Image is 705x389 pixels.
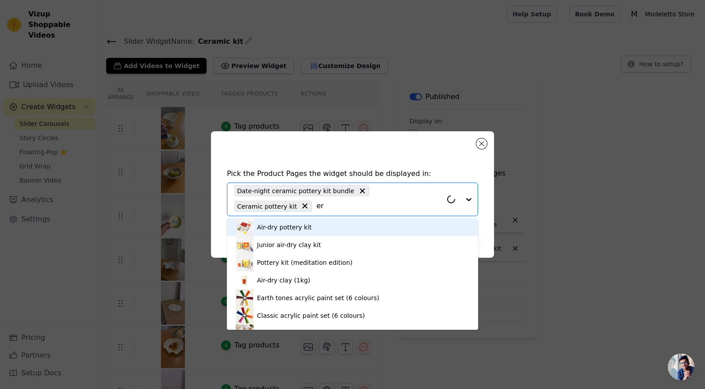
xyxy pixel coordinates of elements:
[236,218,253,236] img: product thumbnail
[236,236,253,254] img: product thumbnail
[236,271,253,289] img: product thumbnail
[257,258,352,267] div: Pottery kit (meditation edition)
[257,311,365,320] div: Classic acrylic paint set (6 colours)
[236,324,253,342] img: product thumbnail
[257,276,310,285] div: Air-dry clay (1kg)
[236,254,253,271] img: product thumbnail
[257,240,321,249] div: Junior air-dry clay kit
[237,186,354,196] span: Date-night ceramic pottery kit bundle
[237,201,297,211] span: Ceramic pottery kit
[236,307,253,324] img: product thumbnail
[476,138,487,149] button: Close modal
[257,223,312,232] div: Air-dry pottery kit
[257,329,301,338] div: E-Gift voucher
[236,289,253,307] img: product thumbnail
[227,168,478,179] h4: Pick the Product Pages the widget should be displayed in:
[257,294,379,302] div: Earth tones acrylic paint set (6 colours)
[668,354,694,380] div: Open chat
